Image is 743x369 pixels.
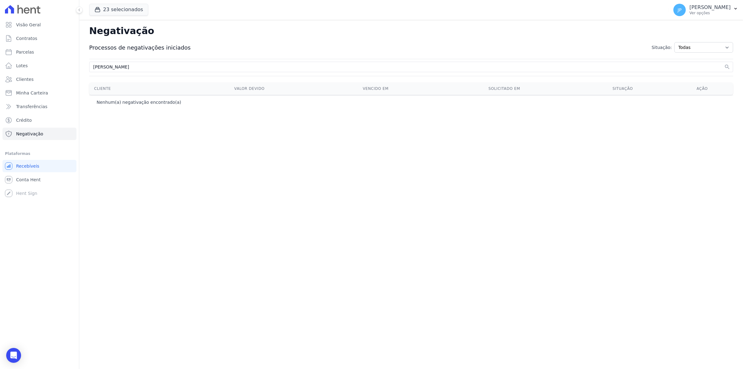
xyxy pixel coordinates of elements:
input: Buscar por nome, CPF ou e-mail [92,63,723,71]
div: Plataformas [5,150,74,157]
p: Ver opções [689,11,731,15]
a: Negativação [2,128,76,140]
a: Contratos [2,32,76,45]
span: Transferências [16,103,47,110]
a: Conta Hent [2,174,76,186]
span: Parcelas [16,49,34,55]
th: Cliente [89,82,182,95]
th: Ação [671,82,733,95]
span: Recebíveis [16,163,39,169]
span: Negativação [16,131,43,137]
button: 23 selecionados [89,4,148,15]
span: Visão Geral [16,22,41,28]
div: Open Intercom Messenger [6,348,21,363]
h2: Negativação [89,25,733,37]
p: Nenhum(a) negativação encontrado(a) [97,99,181,105]
th: Situação [574,82,671,95]
span: Processos de negativações iniciados [89,43,191,52]
span: Crédito [16,117,32,123]
span: Situação: [652,44,672,51]
span: JP [678,8,682,12]
span: Lotes [16,63,28,69]
a: Transferências [2,100,76,113]
a: Recebíveis [2,160,76,172]
th: Valor devido [182,82,317,95]
a: Lotes [2,59,76,72]
a: Clientes [2,73,76,86]
span: Clientes [16,76,33,82]
span: Conta Hent [16,177,41,183]
span: Contratos [16,35,37,42]
a: Crédito [2,114,76,126]
p: [PERSON_NAME] [689,4,731,11]
th: Solicitado em [434,82,574,95]
span: Minha Carteira [16,90,48,96]
button: search [724,64,730,70]
button: JP [PERSON_NAME] Ver opções [668,1,743,19]
a: Visão Geral [2,19,76,31]
a: Minha Carteira [2,87,76,99]
th: Vencido em [317,82,434,95]
a: Parcelas [2,46,76,58]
